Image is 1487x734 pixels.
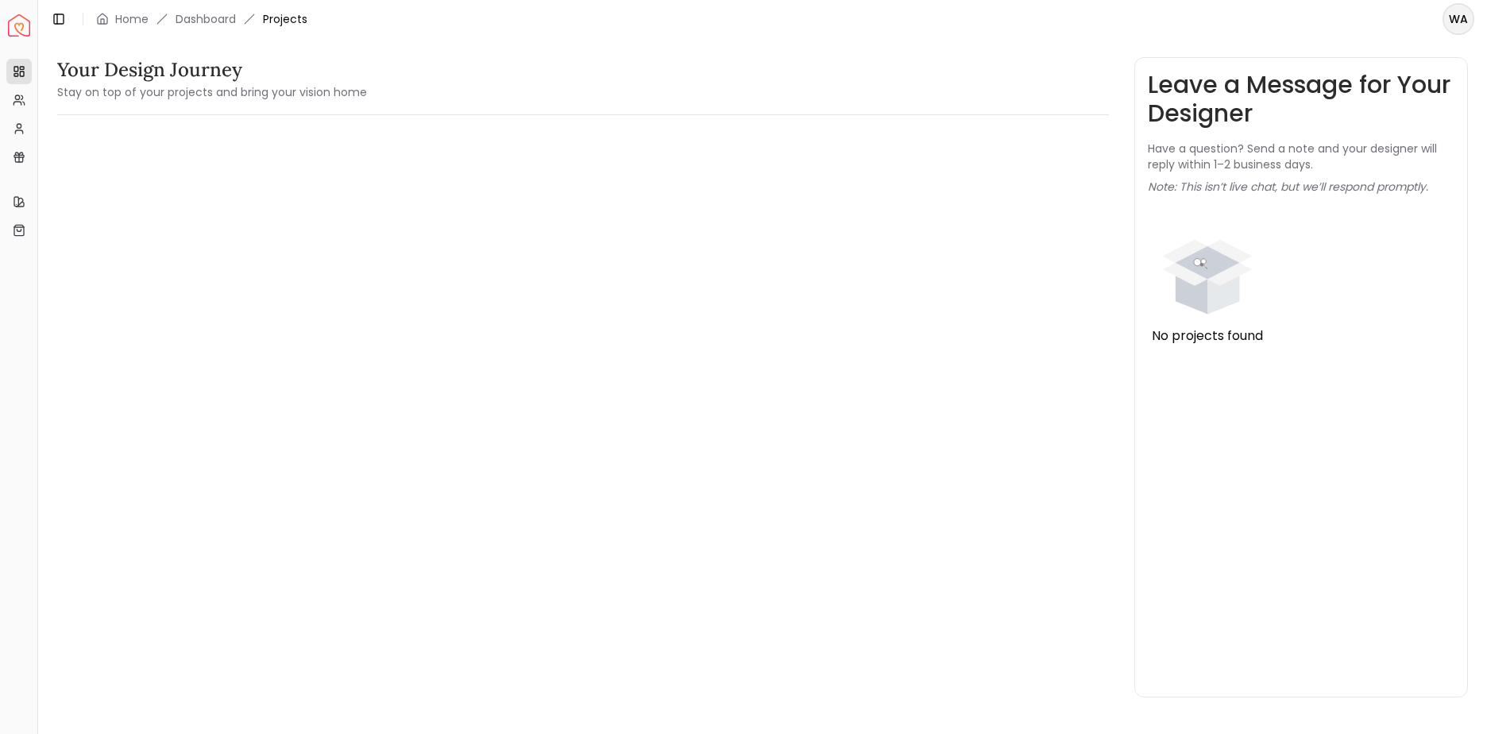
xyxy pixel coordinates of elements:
[8,14,30,37] a: Spacejoy
[96,11,307,27] nav: breadcrumb
[1148,141,1454,172] p: Have a question? Send a note and your designer will reply within 1–2 business days.
[1148,207,1267,326] div: animation
[1148,326,1267,346] div: No projects found
[57,57,367,83] h3: Your Design Journey
[1444,5,1473,33] span: WA
[1148,179,1428,195] p: Note: This isn’t live chat, but we’ll respond promptly.
[263,11,307,27] span: Projects
[57,84,367,100] small: Stay on top of your projects and bring your vision home
[8,14,30,37] img: Spacejoy Logo
[115,11,149,27] a: Home
[1443,3,1474,35] button: WA
[176,11,236,27] a: Dashboard
[1148,71,1454,128] h3: Leave a Message for Your Designer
